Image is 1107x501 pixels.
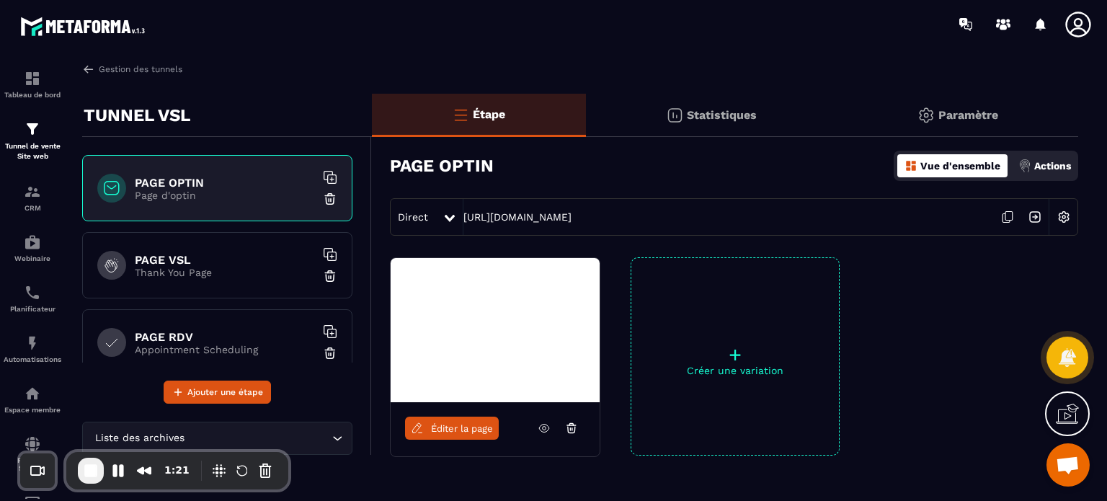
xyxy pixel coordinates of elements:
span: Éditer la page [431,423,493,434]
a: automationsautomationsWebinaire [4,223,61,273]
img: arrow-next.bcc2205e.svg [1021,203,1049,231]
button: Ajouter une étape [164,381,271,404]
p: Planificateur [4,305,61,313]
h6: PAGE OPTIN [135,176,315,190]
img: automations [24,334,41,352]
p: Tableau de bord [4,91,61,99]
p: Espace membre [4,406,61,414]
a: Éditer la page [405,417,499,440]
a: automationsautomationsEspace membre [4,374,61,425]
img: trash [323,269,337,283]
p: TUNNEL VSL [84,101,190,130]
p: Réseaux Sociaux [4,456,61,472]
a: automationsautomationsAutomatisations [4,324,61,374]
img: scheduler [24,284,41,301]
img: formation [24,183,41,200]
p: Webinaire [4,254,61,262]
input: Search for option [187,430,329,446]
p: Statistiques [687,108,757,122]
img: formation [24,120,41,138]
h3: PAGE OPTIN [390,156,494,176]
p: Créer une variation [631,365,839,376]
p: Tunnel de vente Site web [4,141,61,161]
img: bars-o.4a397970.svg [452,106,469,123]
img: automations [24,385,41,402]
a: Gestion des tunnels [82,63,182,76]
img: dashboard-orange.40269519.svg [904,159,917,172]
img: automations [24,234,41,251]
span: Direct [398,211,428,223]
a: formationformationCRM [4,172,61,223]
p: Appointment Scheduling [135,344,315,355]
img: setting-w.858f3a88.svg [1050,203,1077,231]
h6: PAGE RDV [135,330,315,344]
p: Page d'optin [135,190,315,201]
p: + [631,345,839,365]
img: social-network [24,435,41,453]
img: actions.d6e523a2.png [1018,159,1031,172]
img: trash [323,346,337,360]
img: logo [20,13,150,40]
img: setting-gr.5f69749f.svg [917,107,935,124]
a: schedulerschedulerPlanificateur [4,273,61,324]
img: stats.20deebd0.svg [666,107,683,124]
div: Ouvrir le chat [1046,443,1090,487]
img: trash [323,192,337,206]
p: Vue d'ensemble [920,160,1000,172]
p: Thank You Page [135,267,315,278]
a: formationformationTableau de bord [4,59,61,110]
img: formation [24,70,41,87]
img: image [391,258,435,272]
img: arrow [82,63,95,76]
span: Liste des archives [92,430,187,446]
h6: PAGE VSL [135,253,315,267]
a: [URL][DOMAIN_NAME] [463,211,572,223]
p: Paramètre [938,108,998,122]
p: CRM [4,204,61,212]
p: Automatisations [4,355,61,363]
p: Actions [1034,160,1071,172]
div: Search for option [82,422,352,455]
a: social-networksocial-networkRéseaux Sociaux [4,425,61,483]
p: Étape [473,107,505,121]
a: formationformationTunnel de vente Site web [4,110,61,172]
span: Ajouter une étape [187,385,263,399]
